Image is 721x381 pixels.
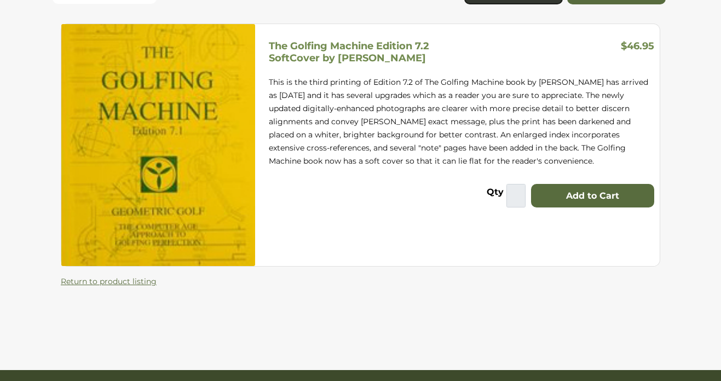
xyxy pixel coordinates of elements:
p: This is the third printing of Edition 7.2 of The Golfing Machine book by [PERSON_NAME] has arrive... [269,76,654,168]
h5: The Golfing Machine Edition 7.2 SoftCover by [PERSON_NAME] [269,40,429,64]
label: Qty [487,185,504,202]
button: Add to Cart [531,184,654,208]
a: Return to product listing [61,276,157,286]
img: The Golfing Machine Edition 7.2 SoftCover by Homer Kelley [61,24,255,266]
h3: $46.95 [621,41,654,56]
